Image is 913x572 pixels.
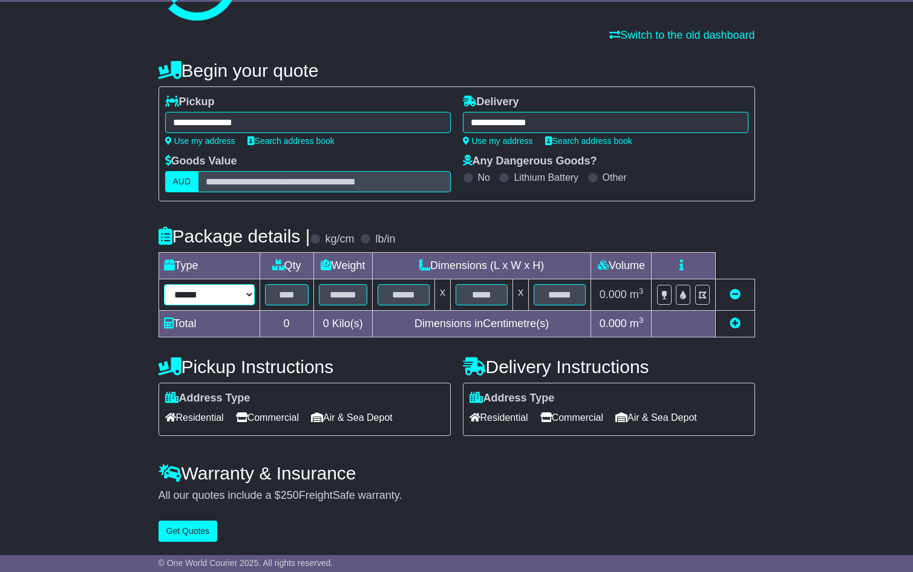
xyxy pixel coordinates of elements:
[236,408,299,427] span: Commercial
[165,136,235,146] a: Use my address
[514,172,578,183] label: Lithium Battery
[630,288,644,301] span: m
[260,253,313,279] td: Qty
[540,408,603,427] span: Commercial
[165,408,224,427] span: Residential
[470,392,555,405] label: Address Type
[159,311,260,337] td: Total
[609,29,754,41] a: Switch to the old dashboard
[615,408,697,427] span: Air & Sea Depot
[372,311,591,337] td: Dimensions in Centimetre(s)
[247,136,335,146] a: Search address book
[165,155,237,168] label: Goods Value
[478,172,490,183] label: No
[313,311,372,337] td: Kilo(s)
[165,171,199,192] label: AUD
[639,316,644,325] sup: 3
[159,60,755,80] h4: Begin your quote
[281,489,299,501] span: 250
[159,357,451,377] h4: Pickup Instructions
[463,96,519,109] label: Delivery
[600,317,627,330] span: 0.000
[325,233,354,246] label: kg/cm
[159,253,260,279] td: Type
[545,136,632,146] a: Search address book
[591,253,652,279] td: Volume
[313,253,372,279] td: Weight
[311,408,393,427] span: Air & Sea Depot
[159,489,755,502] div: All our quotes include a $ FreightSafe warranty.
[730,317,741,330] a: Add new item
[159,521,218,542] button: Get Quotes
[372,253,591,279] td: Dimensions (L x W x H)
[159,226,310,246] h4: Package details |
[463,357,755,377] h4: Delivery Instructions
[513,279,529,311] td: x
[470,408,528,427] span: Residential
[603,172,627,183] label: Other
[375,233,395,246] label: lb/in
[463,136,533,146] a: Use my address
[260,311,313,337] td: 0
[165,392,250,405] label: Address Type
[730,288,741,301] a: Remove this item
[463,155,597,168] label: Any Dangerous Goods?
[435,279,451,311] td: x
[323,317,329,330] span: 0
[159,558,333,568] span: © One World Courier 2025. All rights reserved.
[639,287,644,296] sup: 3
[165,96,215,109] label: Pickup
[630,317,644,330] span: m
[159,463,755,483] h4: Warranty & Insurance
[600,288,627,301] span: 0.000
